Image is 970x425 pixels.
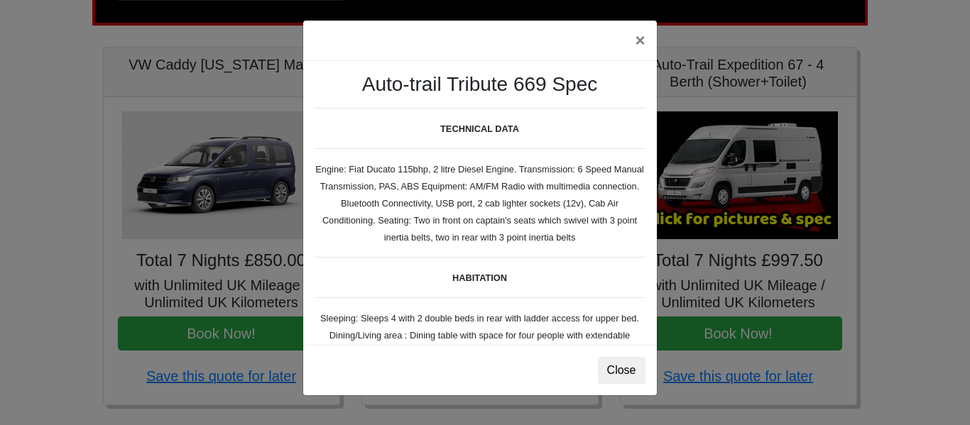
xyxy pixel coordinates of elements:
[452,272,507,283] b: HABITATION
[440,123,519,134] b: TECHNICAL DATA
[598,357,645,384] button: Close
[315,72,645,96] h3: Auto-trail Tribute 669 Spec
[623,21,656,60] button: ×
